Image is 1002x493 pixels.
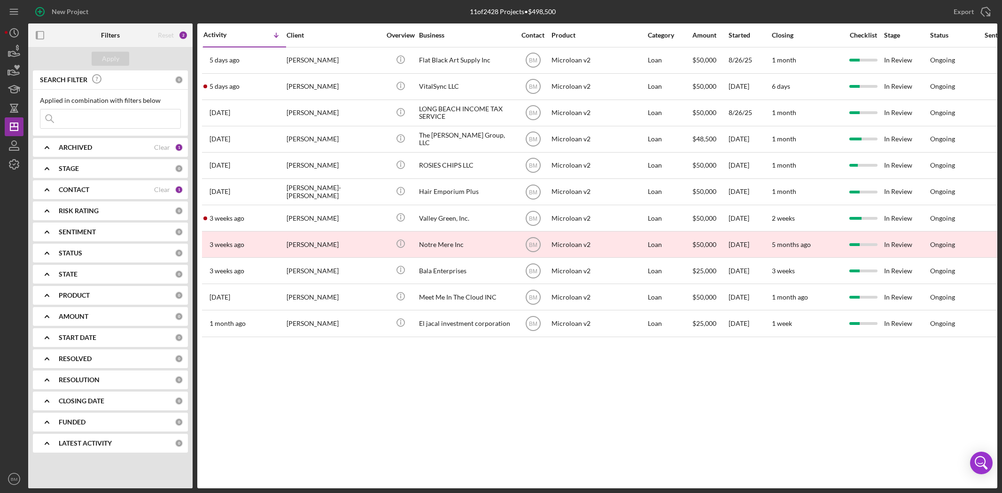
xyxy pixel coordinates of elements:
[930,241,955,248] div: Ongoing
[529,162,537,169] text: BM
[772,161,796,169] time: 1 month
[954,2,974,21] div: Export
[210,109,230,116] time: 2025-08-26 20:40
[648,232,691,257] div: Loan
[175,418,183,426] div: 0
[59,313,88,320] b: AMOUNT
[692,206,728,231] div: $50,000
[175,207,183,215] div: 0
[515,31,551,39] div: Contact
[729,206,771,231] div: [DATE]
[59,418,85,426] b: FUNDED
[59,334,96,341] b: START DATE
[551,179,645,204] div: Microloan v2
[551,232,645,257] div: Microloan v2
[419,258,513,283] div: Bala Enterprises
[884,31,929,39] div: Stage
[210,188,230,195] time: 2025-08-20 20:08
[944,2,997,21] button: Export
[884,179,929,204] div: In Review
[59,207,99,215] b: RISK RATING
[930,293,955,301] div: Ongoing
[551,285,645,309] div: Microloan v2
[648,311,691,336] div: Loan
[529,110,537,116] text: BM
[419,74,513,99] div: VitalSync LLC
[930,162,955,169] div: Ongoing
[419,48,513,73] div: Flat Black Art Supply Inc
[419,31,513,39] div: Business
[648,74,691,99] div: Loan
[930,215,955,222] div: Ongoing
[287,100,381,125] div: [PERSON_NAME]
[59,186,89,193] b: CONTACT
[529,294,537,300] text: BM
[884,100,929,125] div: In Review
[175,291,183,300] div: 0
[884,127,929,152] div: In Review
[529,241,537,248] text: BM
[40,97,181,104] div: Applied in combination with filters below
[772,240,811,248] time: 5 months ago
[419,179,513,204] div: Hair Emporium Plus
[884,48,929,73] div: In Review
[529,189,537,195] text: BM
[551,31,645,39] div: Product
[5,470,23,488] button: BM
[210,83,240,90] time: 2025-08-28 17:19
[175,333,183,342] div: 0
[287,179,381,204] div: [PERSON_NAME]-[PERSON_NAME]
[692,232,728,257] div: $50,000
[287,74,381,99] div: [PERSON_NAME]
[154,186,170,193] div: Clear
[59,144,92,151] b: ARCHIVED
[729,311,771,336] div: [DATE]
[648,258,691,283] div: Loan
[470,8,556,15] div: 11 of 2428 Projects • $498,500
[692,311,728,336] div: $25,000
[175,76,183,84] div: 0
[210,267,244,275] time: 2025-08-12 17:39
[175,397,183,405] div: 0
[210,56,240,64] time: 2025-08-28 19:02
[729,100,771,125] div: 8/26/25
[692,100,728,125] div: $50,000
[692,258,728,283] div: $25,000
[729,127,771,152] div: [DATE]
[648,100,691,125] div: Loan
[203,31,245,39] div: Activity
[884,258,929,283] div: In Review
[210,135,230,143] time: 2025-08-26 20:34
[692,74,728,99] div: $50,000
[551,153,645,178] div: Microloan v2
[692,127,728,152] div: $48,500
[59,165,79,172] b: STAGE
[692,153,728,178] div: $50,000
[210,241,244,248] time: 2025-08-12 20:34
[529,215,537,222] text: BM
[287,258,381,283] div: [PERSON_NAME]
[551,127,645,152] div: Microloan v2
[287,311,381,336] div: [PERSON_NAME]
[59,439,112,447] b: LATEST ACTIVITY
[419,153,513,178] div: ROSIES CHIPS LLC
[175,143,183,152] div: 1
[287,232,381,257] div: [PERSON_NAME]
[175,185,183,194] div: 1
[884,153,929,178] div: In Review
[175,439,183,447] div: 0
[175,164,183,173] div: 0
[551,100,645,125] div: Microloan v2
[529,57,537,64] text: BM
[11,477,17,482] text: BM
[175,270,183,278] div: 0
[419,232,513,257] div: Notre Mere Inc
[772,135,796,143] time: 1 month
[210,320,246,327] time: 2025-07-29 05:24
[158,31,174,39] div: Reset
[287,285,381,309] div: [PERSON_NAME]
[59,228,96,236] b: SENTIMENT
[930,109,955,116] div: Ongoing
[175,228,183,236] div: 0
[419,100,513,125] div: LONG BEACH INCOME TAX SERVICE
